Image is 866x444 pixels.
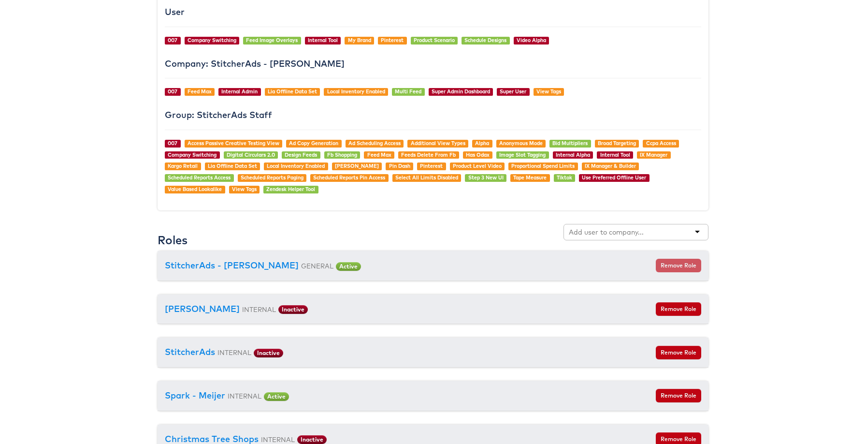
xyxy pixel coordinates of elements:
a: 007 [168,140,177,147]
a: Tape Measure [513,174,547,181]
a: Multi Feed [395,88,421,95]
a: Internal Alpha [556,151,590,158]
h4: Group: StitcherAds Staff [165,110,701,120]
a: Digital Circulars 2.0 [227,151,275,158]
a: Scheduled Reports Access [168,174,231,181]
a: Ccpa Access [646,140,676,147]
small: INTERNAL [217,348,251,356]
span: Active [336,262,361,271]
a: Broad Targeting [598,140,636,147]
a: Product Level Video [453,163,502,169]
a: Ad Copy Generation [289,140,338,147]
span: Inactive [278,305,308,314]
a: Super Admin Dashboard [432,88,490,95]
a: Schedule Designs [464,37,506,44]
a: [PERSON_NAME] [165,303,240,314]
a: Use Preferred Offline User [582,174,646,181]
a: Select All Limits Disabled [395,174,458,181]
small: INTERNAL [261,435,295,444]
a: Proportional Spend Limits [511,163,575,169]
a: [PERSON_NAME] [335,163,379,169]
a: Tiktok [557,174,572,181]
h3: Roles [158,234,188,246]
small: GENERAL [301,262,333,270]
a: Scheduled Reports Pin Access [313,174,385,181]
a: Kargo Retail [168,163,198,169]
button: Remove Role [656,389,701,402]
a: Internal Tool [308,37,338,44]
a: Pin Dash [389,163,410,169]
a: Feeds Delete From Fb [401,151,456,158]
input: Add user to company... [569,227,645,237]
a: View Tags [536,88,561,95]
a: Feed Max [367,151,391,158]
a: Design Feeds [285,151,317,158]
h4: User [165,7,701,17]
span: Inactive [254,349,283,357]
a: Company Switching [168,151,216,158]
a: Spark - Meijer [165,390,225,401]
a: Lia Offline Data Set [208,163,257,169]
a: Video Alpha [517,37,546,44]
a: Internal Admin [221,88,258,95]
a: Local Inventory Enabled [327,88,385,95]
h4: Company: StitcherAds - [PERSON_NAME] [165,59,701,69]
small: INTERNAL [228,392,261,400]
a: Anonymous Mode [499,140,543,147]
a: IX Manager & Builder [585,163,636,169]
a: 007 [168,37,177,44]
a: Additional View Types [411,140,465,147]
a: StitcherAds [165,346,215,357]
a: Pinterest [381,37,404,44]
a: Lia Offline Data Set [268,88,317,95]
a: Feed Max [188,88,212,95]
a: Access Passive Creative Testing View [188,140,279,147]
a: Super User [500,88,526,95]
a: 007 [168,88,177,95]
a: Feed Image Overlays [246,37,298,44]
button: Remove Role [656,346,701,359]
a: Alpha [475,140,489,147]
a: Local Inventory Enabled [267,163,325,169]
a: Image Slot Tagging [499,151,546,158]
a: Bid Multipliers [552,140,588,147]
a: Company Switching [188,37,236,44]
a: Value Based Lookalike [168,186,222,192]
a: Ad Scheduling Access [348,140,401,147]
a: StitcherAds - [PERSON_NAME] [165,260,299,271]
a: Product Scenario [414,37,455,44]
a: Internal Tool [600,151,630,158]
button: Remove Role [656,259,701,272]
button: Remove Role [656,302,701,316]
a: IX Manager [640,151,667,158]
a: Fb Shopping [327,151,357,158]
a: Zendesk Helper Tool [266,186,315,192]
a: Has Odax [466,151,490,158]
a: Step 3 New UI [468,174,504,181]
a: Pinterest [420,163,443,169]
span: Inactive [297,435,327,444]
a: Scheduled Reports Paging [241,174,303,181]
span: Active [264,392,289,401]
small: INTERNAL [242,305,276,313]
a: View Tags [232,186,257,192]
a: My Brand [348,37,371,44]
